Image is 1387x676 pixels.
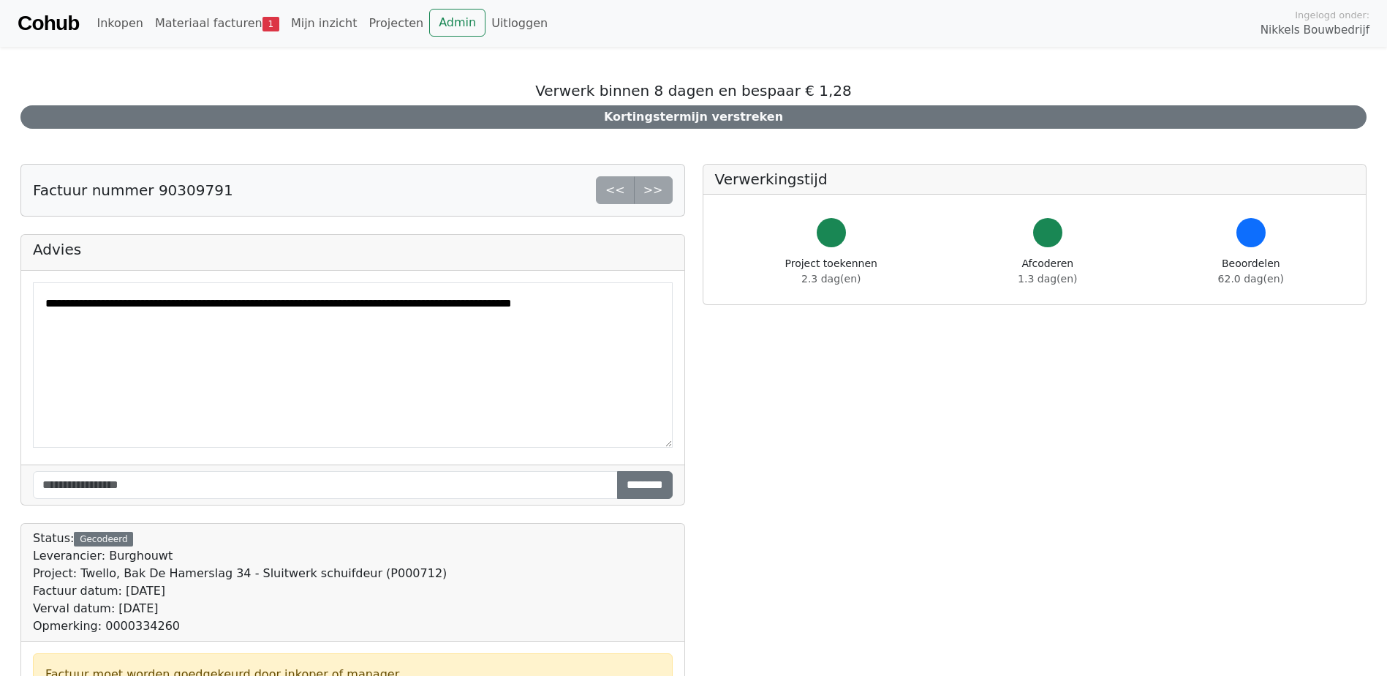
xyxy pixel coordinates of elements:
div: Beoordelen [1218,256,1284,287]
h5: Advies [33,241,673,258]
div: Kortingstermijn verstreken [20,105,1367,129]
div: Opmerking: 0000334260 [33,617,447,635]
div: Gecodeerd [74,532,133,547]
h5: Factuur nummer 90309791 [33,181,233,199]
div: Project toekennen [785,256,877,287]
a: Cohub [18,6,79,41]
h5: Verwerk binnen 8 dagen en bespaar € 1,28 [20,82,1367,99]
div: Factuur datum: [DATE] [33,582,447,600]
span: 2.3 dag(en) [801,273,861,285]
a: Inkopen [91,9,148,38]
span: Ingelogd onder: [1295,8,1369,22]
a: Projecten [363,9,429,38]
div: Leverancier: Burghouwt [33,547,447,565]
div: Afcoderen [1018,256,1077,287]
div: Project: Twello, Bak De Hamerslag 34 - Sluitwerk schuifdeur (P000712) [33,565,447,582]
span: Nikkels Bouwbedrijf [1261,22,1369,39]
h5: Verwerkingstijd [715,170,1355,188]
a: Mijn inzicht [285,9,363,38]
span: 1 [262,17,279,31]
a: Admin [429,9,485,37]
a: Materiaal facturen1 [149,9,285,38]
span: 62.0 dag(en) [1218,273,1284,285]
a: Uitloggen [485,9,553,38]
div: Verval datum: [DATE] [33,600,447,617]
span: 1.3 dag(en) [1018,273,1077,285]
div: Status: [33,530,447,635]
